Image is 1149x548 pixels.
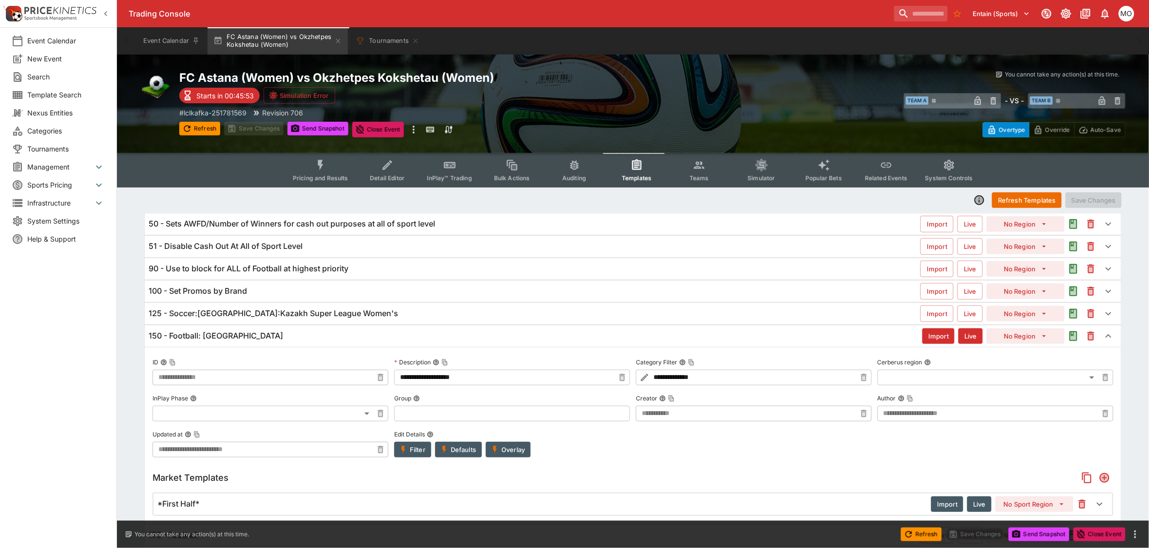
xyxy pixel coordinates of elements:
button: Audit the Template Change History [1065,215,1082,233]
span: InPlay™ Trading [427,174,472,182]
button: Event Calendar [137,27,206,55]
button: Overlay [486,442,531,457]
button: Send Snapshot [1009,528,1070,541]
span: Sports Pricing [27,180,93,190]
span: Tournaments [27,144,105,154]
span: System Settings [27,216,105,226]
button: Group [413,395,420,402]
button: Select Tenant [967,6,1036,21]
button: Import [920,216,954,232]
button: CreatorCopy To Clipboard [659,395,666,402]
button: IDCopy To Clipboard [160,359,167,366]
p: Group [394,394,411,402]
button: Live [957,283,983,300]
button: Copy To Clipboard [907,395,914,402]
button: Import [920,305,954,322]
p: Starts in 00:45:53 [196,91,254,101]
button: This will delete the selected template. You will still need to Save Template changes to commit th... [1082,305,1100,322]
button: Live [967,496,992,512]
h6: 51 - Disable Cash Out At All of Sport Level [149,241,303,251]
button: more [1130,529,1141,540]
span: Template Search [27,90,105,100]
span: Help & Support [27,234,105,244]
button: Import [920,238,954,255]
button: No Region [987,306,1065,321]
p: Creator [636,394,657,402]
button: No Region [987,239,1065,254]
button: Audit the Template Change History [1065,283,1082,300]
p: You cannot take any action(s) at this time. [1005,70,1120,79]
span: Categories [27,126,105,136]
button: Copy To Clipboard [193,431,200,438]
button: Copy To Clipboard [668,395,675,402]
span: Related Events [865,174,907,182]
img: PriceKinetics [24,7,96,14]
img: Sportsbook Management [24,16,77,20]
p: Cerberus region [878,358,922,366]
span: New Event [27,54,105,64]
p: Author [878,394,896,402]
span: Detail Editor [370,174,404,182]
p: Overtype [999,125,1025,135]
button: Copy Market Templates [1078,469,1096,487]
div: Trading Console [129,9,890,19]
button: Cerberus region [924,359,931,366]
button: Live [957,261,983,277]
p: Category Filter [636,358,677,366]
button: Notifications [1096,5,1114,22]
p: You cannot take any action(s) at this time. [134,530,249,539]
button: This will delete the selected template. You will still need to Save Template changes to commit th... [1082,238,1100,255]
button: Connected to PK [1038,5,1055,22]
button: Audit the Template Change History [1065,260,1082,278]
button: No Region [987,261,1065,277]
img: soccer.png [140,70,172,101]
button: Add [1096,469,1113,487]
p: Updated at [153,430,183,438]
span: Teams [689,174,709,182]
button: InPlay Phase [190,395,197,402]
h6: - VS - [1005,95,1024,106]
button: No Region [987,328,1065,344]
button: This will delete the selected template. You will still need to Save Template changes to commit th... [1082,327,1100,345]
h5: Market Templates [153,472,229,483]
p: InPlay Phase [153,394,188,402]
span: Infrastructure [27,198,93,208]
span: Nexus Entities [27,108,105,118]
button: Close Event [1073,528,1126,541]
p: Revision 706 [262,108,303,118]
button: AuthorCopy To Clipboard [898,395,905,402]
div: Mark O'Loughlan [1119,6,1134,21]
button: Edit Details [427,431,434,438]
span: Pricing and Results [293,174,348,182]
button: No Region [987,216,1065,232]
button: Copy To Clipboard [441,359,448,366]
button: Audit the Template Change History [1065,238,1082,255]
button: DescriptionCopy To Clipboard [433,359,440,366]
button: Import [931,496,963,512]
span: Event Calendar [27,36,105,46]
button: Documentation [1077,5,1094,22]
div: Start From [983,122,1126,137]
span: Simulator [748,174,775,182]
h2: Copy To Clipboard [179,70,652,85]
span: Team A [906,96,929,105]
input: search [894,6,948,21]
span: System Controls [925,174,973,182]
button: Live [957,216,983,232]
p: Auto-Save [1091,125,1121,135]
h6: 125 - Soccer:[GEOGRAPHIC_DATA]:Kazakh Super League Women's [149,308,398,319]
h6: *First Half* [157,499,199,509]
span: Templates [622,174,651,182]
button: more [408,122,420,137]
button: Filter [394,442,431,457]
span: Search [27,72,105,82]
button: Import [922,328,955,344]
button: Live [958,328,983,344]
h6: 90 - Use to block for ALL of Football at highest priority [149,264,348,274]
button: Toggle light/dark mode [1057,5,1075,22]
button: Defaults [435,442,482,457]
button: Copy To Clipboard [688,359,695,366]
button: Refresh [901,528,942,541]
button: Audit the Template Change History [1065,327,1082,345]
div: Event type filters [285,153,981,188]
